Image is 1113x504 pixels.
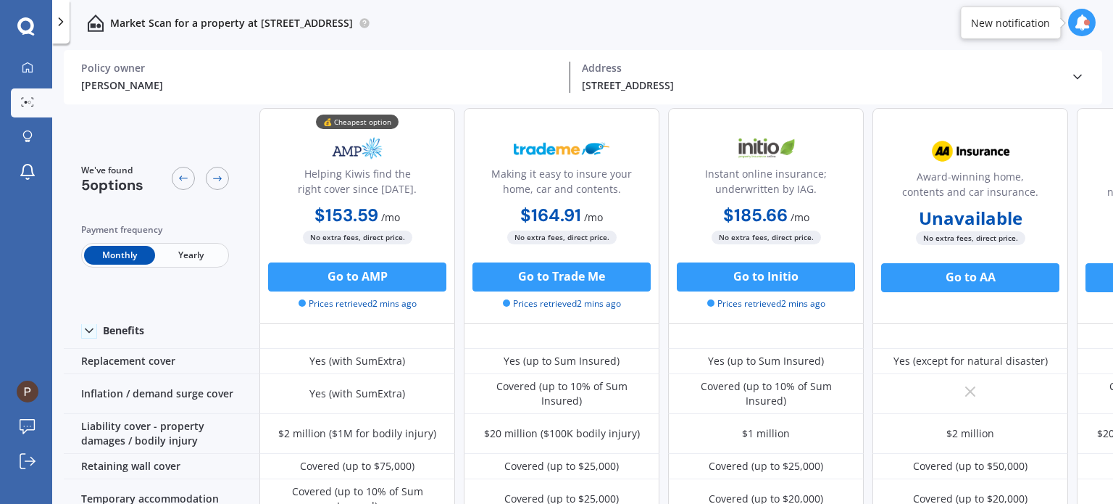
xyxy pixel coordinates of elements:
[476,166,647,202] div: Making it easy to insure your home, car and contents.
[712,231,821,244] span: No extra fees, direct price.
[155,246,226,265] span: Yearly
[916,231,1025,245] span: No extra fees, direct price.
[381,210,400,224] span: / mo
[946,426,994,441] div: $2 million
[742,426,790,441] div: $1 million
[87,15,104,32] img: home-and-contents.b802091223b8502ef2dd.svg
[278,426,436,441] div: $2 million ($1M for bodily injury)
[475,379,649,408] div: Covered (up to 10% of Sum Insured)
[971,15,1050,30] div: New notification
[472,263,651,292] button: Go to Trade Me
[504,459,619,474] div: Covered (up to $25,000)
[316,115,399,129] div: 💰 Cheapest option
[582,62,1059,75] div: Address
[272,166,443,202] div: Helping Kiwis find the right cover since [DATE].
[309,354,405,368] div: Yes (with SumExtra)
[507,231,617,244] span: No extra fees, direct price.
[520,204,581,226] b: $164.91
[309,131,405,167] img: AMP.webp
[680,166,851,202] div: Instant online insurance; underwritten by IAG.
[64,374,259,414] div: Inflation / demand surge cover
[17,381,38,402] img: ACg8ocI0SQqBV6uaHaXFCFY-TeOXK6NnAmuSZPwxK12D8pxCU84t8g=s96-c
[913,459,1027,474] div: Covered (up to $50,000)
[103,324,144,337] div: Benefits
[81,164,143,177] span: We've found
[81,62,558,75] div: Policy owner
[677,263,855,292] button: Go to Initio
[718,131,814,167] img: Initio.webp
[81,223,229,237] div: Payment frequency
[64,414,259,454] div: Liability cover - property damages / bodily injury
[309,387,405,401] div: Yes (with SumExtra)
[314,204,378,226] b: $153.59
[504,354,620,368] div: Yes (up to Sum Insured)
[484,426,640,441] div: $20 million ($100K bodily injury)
[84,246,155,265] span: Monthly
[64,349,259,374] div: Replacement cover
[708,354,824,368] div: Yes (up to Sum Insured)
[514,131,609,167] img: Trademe.webp
[584,210,603,224] span: / mo
[81,175,143,194] span: 5 options
[582,78,1059,93] div: [STREET_ADDRESS]
[300,459,414,474] div: Covered (up to $75,000)
[709,459,823,474] div: Covered (up to $25,000)
[707,297,825,310] span: Prices retrieved 2 mins ago
[893,354,1048,368] div: Yes (except for natural disaster)
[64,454,259,479] div: Retaining wall cover
[723,204,788,226] b: $185.66
[791,210,809,224] span: / mo
[110,16,353,30] p: Market Scan for a property at [STREET_ADDRESS]
[919,211,1022,226] b: Unavailable
[299,297,417,310] span: Prices retrieved 2 mins ago
[885,169,1056,205] div: Award-winning home, contents and car insurance.
[922,133,1018,170] img: AA.webp
[81,78,558,93] div: [PERSON_NAME]
[679,379,853,408] div: Covered (up to 10% of Sum Insured)
[303,231,412,244] span: No extra fees, direct price.
[503,297,621,310] span: Prices retrieved 2 mins ago
[268,263,446,292] button: Go to AMP
[881,263,1059,292] button: Go to AA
